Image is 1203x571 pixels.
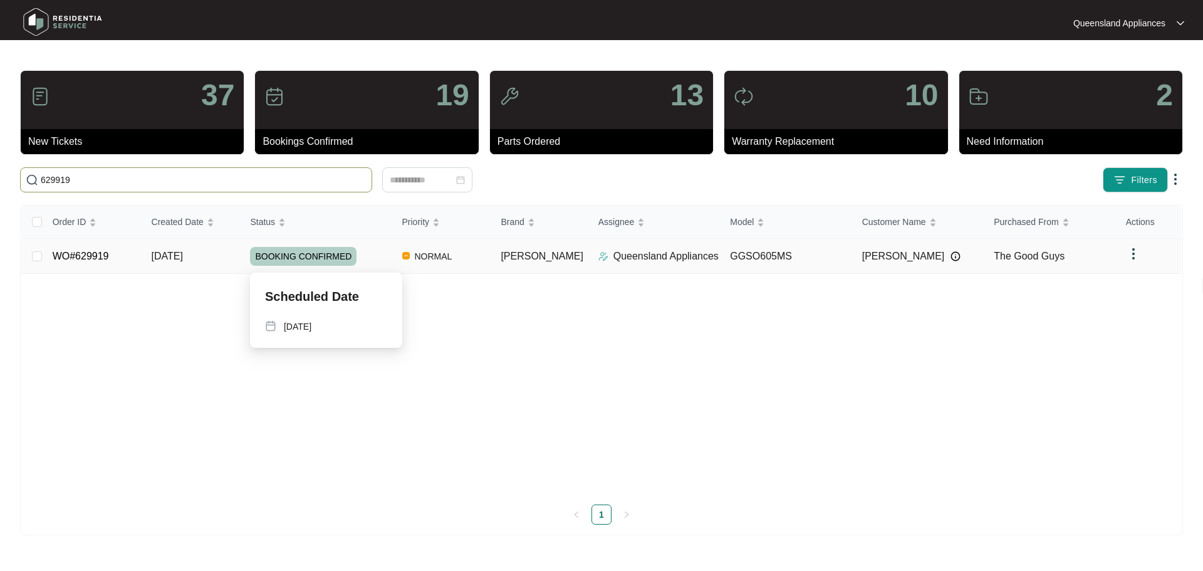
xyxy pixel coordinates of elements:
[410,249,457,264] span: NORMAL
[250,247,357,266] span: BOOKING CONFIRMED
[1103,167,1168,192] button: filter iconFilters
[250,215,275,229] span: Status
[623,511,630,518] span: right
[994,215,1058,229] span: Purchased From
[402,215,430,229] span: Priority
[573,511,580,518] span: left
[53,251,109,261] a: WO#629919
[201,80,234,110] p: 37
[1168,172,1183,187] img: dropdown arrow
[1073,17,1165,29] p: Queensland Appliances
[1113,174,1126,186] img: filter icon
[732,134,947,149] p: Warranty Replacement
[613,249,719,264] p: Queensland Appliances
[984,206,1116,239] th: Purchased From
[969,86,989,107] img: icon
[497,134,713,149] p: Parts Ordered
[617,505,637,525] li: Next Page
[264,86,284,107] img: icon
[950,251,961,261] img: Info icon
[967,134,1182,149] p: Need Information
[591,505,612,525] li: 1
[43,206,142,239] th: Order ID
[617,505,637,525] button: right
[1131,174,1157,187] span: Filters
[28,134,244,149] p: New Tickets
[152,251,183,261] span: [DATE]
[1116,206,1182,239] th: Actions
[1177,20,1184,26] img: dropdown arrow
[263,134,478,149] p: Bookings Confirmed
[588,206,721,239] th: Assignee
[142,206,241,239] th: Created Date
[41,173,367,187] input: Search by Order Id, Assignee Name, Customer Name, Brand and Model
[19,3,107,41] img: residentia service logo
[720,206,852,239] th: Model
[734,86,754,107] img: icon
[30,86,50,107] img: icon
[862,215,926,229] span: Customer Name
[905,80,938,110] p: 10
[501,251,583,261] span: [PERSON_NAME]
[240,206,392,239] th: Status
[598,251,608,261] img: Assigner Icon
[670,80,704,110] p: 13
[491,206,588,239] th: Brand
[435,80,469,110] p: 19
[265,288,359,305] p: Scheduled Date
[284,320,311,333] p: [DATE]
[566,505,586,525] button: left
[598,215,635,229] span: Assignee
[1126,246,1141,261] img: dropdown arrow
[392,206,491,239] th: Priority
[592,505,611,524] a: 1
[402,252,410,259] img: Vercel Logo
[1156,80,1173,110] p: 2
[720,239,852,274] td: GGSO605MS
[501,215,524,229] span: Brand
[730,215,754,229] span: Model
[265,320,276,332] img: map-pin
[53,215,86,229] span: Order ID
[862,249,945,264] span: [PERSON_NAME]
[852,206,984,239] th: Customer Name
[152,215,204,229] span: Created Date
[566,505,586,525] li: Previous Page
[499,86,519,107] img: icon
[994,251,1065,261] span: The Good Guys
[26,174,38,186] img: search-icon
